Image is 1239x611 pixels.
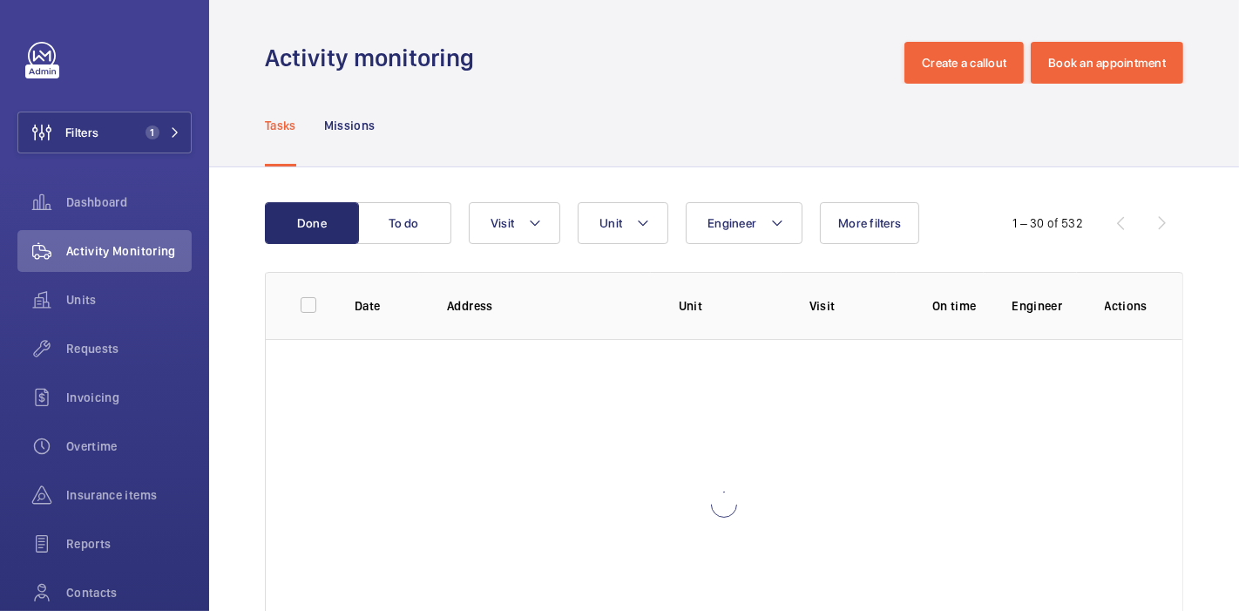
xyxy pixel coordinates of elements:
span: Overtime [66,438,192,455]
button: Filters1 [17,112,192,153]
button: Book an appointment [1031,42,1183,84]
span: Reports [66,535,192,553]
p: Tasks [265,117,296,134]
button: Engineer [686,202,802,244]
button: To do [357,202,451,244]
span: Contacts [66,584,192,601]
h1: Activity monitoring [265,42,484,74]
p: On time [924,297,984,315]
button: More filters [820,202,919,244]
span: Filters [65,124,98,141]
span: Invoicing [66,389,192,406]
span: Dashboard [66,193,192,211]
span: Requests [66,340,192,357]
span: Insurance items [66,486,192,504]
p: Address [447,297,650,315]
p: Date [355,297,419,315]
p: Unit [679,297,782,315]
span: Visit [491,216,514,230]
p: Missions [324,117,376,134]
span: 1 [146,126,159,139]
span: Activity Monitoring [66,242,192,260]
p: Engineer [1012,297,1076,315]
button: Done [265,202,359,244]
span: Units [66,291,192,309]
button: Create a callout [904,42,1024,84]
div: 1 – 30 of 532 [1013,214,1083,232]
span: Engineer [708,216,756,230]
button: Unit [578,202,668,244]
p: Visit [809,297,897,315]
p: Actions [1105,297,1148,315]
span: Unit [599,216,622,230]
button: Visit [469,202,560,244]
span: More filters [838,216,901,230]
